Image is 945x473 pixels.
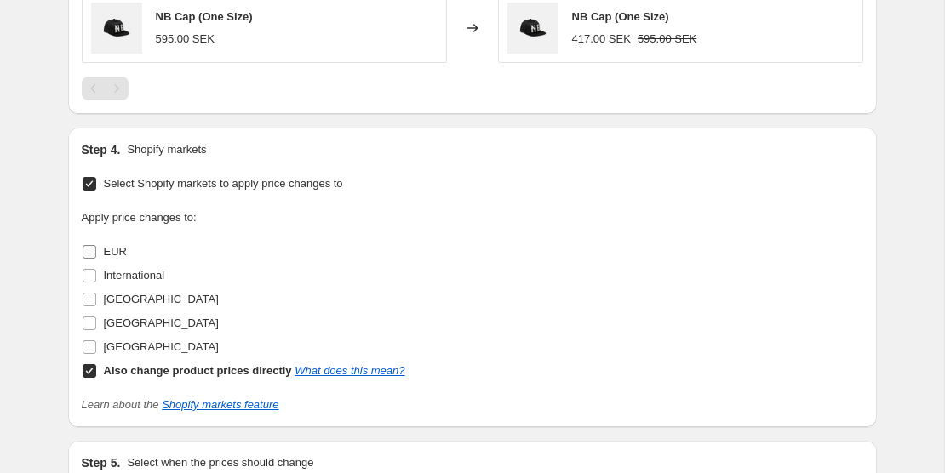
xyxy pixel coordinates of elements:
div: 595.00 SEK [156,31,215,48]
span: [GEOGRAPHIC_DATA] [104,293,219,305]
p: Select when the prices should change [127,454,313,471]
div: 417.00 SEK [572,31,631,48]
span: Apply price changes to: [82,211,197,224]
h2: Step 5. [82,454,121,471]
span: Select Shopify markets to apply price changes to [104,177,343,190]
span: NB Cap (One Size) [156,10,253,23]
span: NB Cap (One Size) [572,10,669,23]
a: What does this mean? [295,364,404,377]
span: [GEOGRAPHIC_DATA] [104,316,219,329]
i: Learn about the [82,398,279,411]
img: IMG-4459_80x.jpg [91,3,142,54]
a: Shopify markets feature [162,398,278,411]
span: International [104,269,165,282]
strike: 595.00 SEK [638,31,696,48]
h2: Step 4. [82,141,121,158]
span: EUR [104,245,127,258]
nav: Pagination [82,77,129,100]
p: Shopify markets [127,141,206,158]
span: [GEOGRAPHIC_DATA] [104,340,219,353]
img: IMG-4459_80x.jpg [507,3,558,54]
b: Also change product prices directly [104,364,292,377]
